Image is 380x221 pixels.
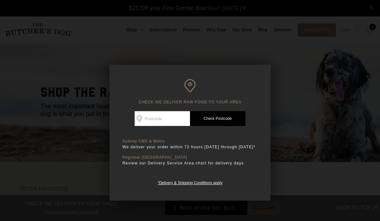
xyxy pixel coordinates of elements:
[122,144,258,150] p: We deliver your order within 72 hours [DATE] through [DATE]*
[122,160,258,166] p: Review our Delivery Service Area chart for delivery days
[135,111,190,126] input: Postcode
[122,139,258,144] p: Sydney CBD & Metro
[157,179,222,185] a: *Delivery & Shipping Conditions apply
[122,79,258,105] h6: CHECK WE DELIVER RAW FOOD TO YOUR AREA
[122,155,258,160] p: Regional [GEOGRAPHIC_DATA]
[190,111,245,126] a: Check Postcode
